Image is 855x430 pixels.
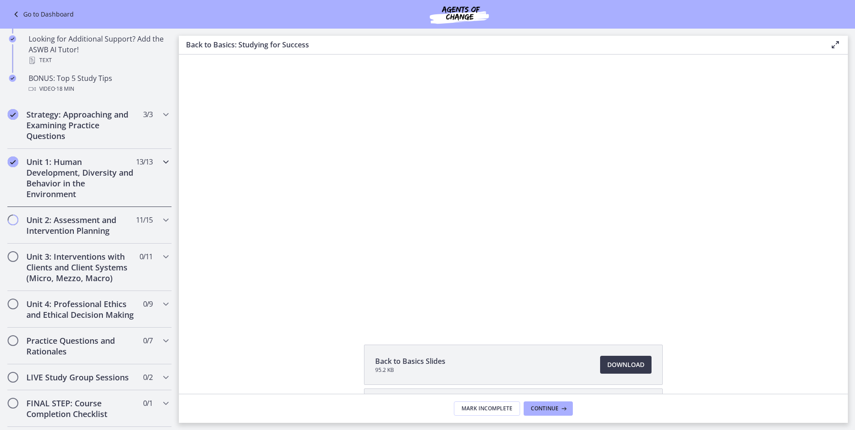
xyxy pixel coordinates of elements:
div: Text [29,55,168,66]
button: Mark Incomplete [454,401,520,416]
span: · 18 min [55,84,74,94]
button: Continue [524,401,573,416]
span: 95.2 KB [375,367,445,374]
span: 11 / 15 [136,215,152,225]
h2: Practice Questions and Rationales [26,335,135,357]
h2: Unit 1: Human Development, Diversity and Behavior in the Environment [26,156,135,199]
span: 3 / 3 [143,109,152,120]
span: Download [607,359,644,370]
span: 0 / 7 [143,335,152,346]
h2: FINAL STEP: Course Completion Checklist [26,398,135,419]
i: Completed [9,35,16,42]
h2: Unit 4: Professional Ethics and Ethical Decision Making [26,299,135,320]
h3: Back to Basics: Studying for Success [186,39,816,50]
i: Completed [8,109,18,120]
span: Mark Incomplete [461,405,512,412]
h2: Unit 2: Assessment and Intervention Planning [26,215,135,236]
a: Go to Dashboard [11,9,74,20]
h2: Unit 3: Interventions with Clients and Client Systems (Micro, Mezzo, Macro) [26,251,135,283]
iframe: Video Lesson [179,55,848,324]
img: Agents of Change [406,4,513,25]
div: Video [29,84,168,94]
span: 0 / 2 [143,372,152,383]
h2: Strategy: Approaching and Examining Practice Questions [26,109,135,141]
span: 0 / 9 [143,299,152,309]
h2: LIVE Study Group Sessions [26,372,135,383]
i: Completed [9,75,16,82]
span: 0 / 11 [140,251,152,262]
span: Continue [531,405,559,412]
span: 0 / 1 [143,398,152,409]
div: Looking for Additional Support? Add the ASWB AI Tutor! [29,34,168,66]
span: 13 / 13 [136,156,152,167]
span: Back to Basics Slides [375,356,445,367]
i: Completed [8,156,18,167]
div: BONUS: Top 5 Study Tips [29,73,168,94]
a: Download [600,356,652,374]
